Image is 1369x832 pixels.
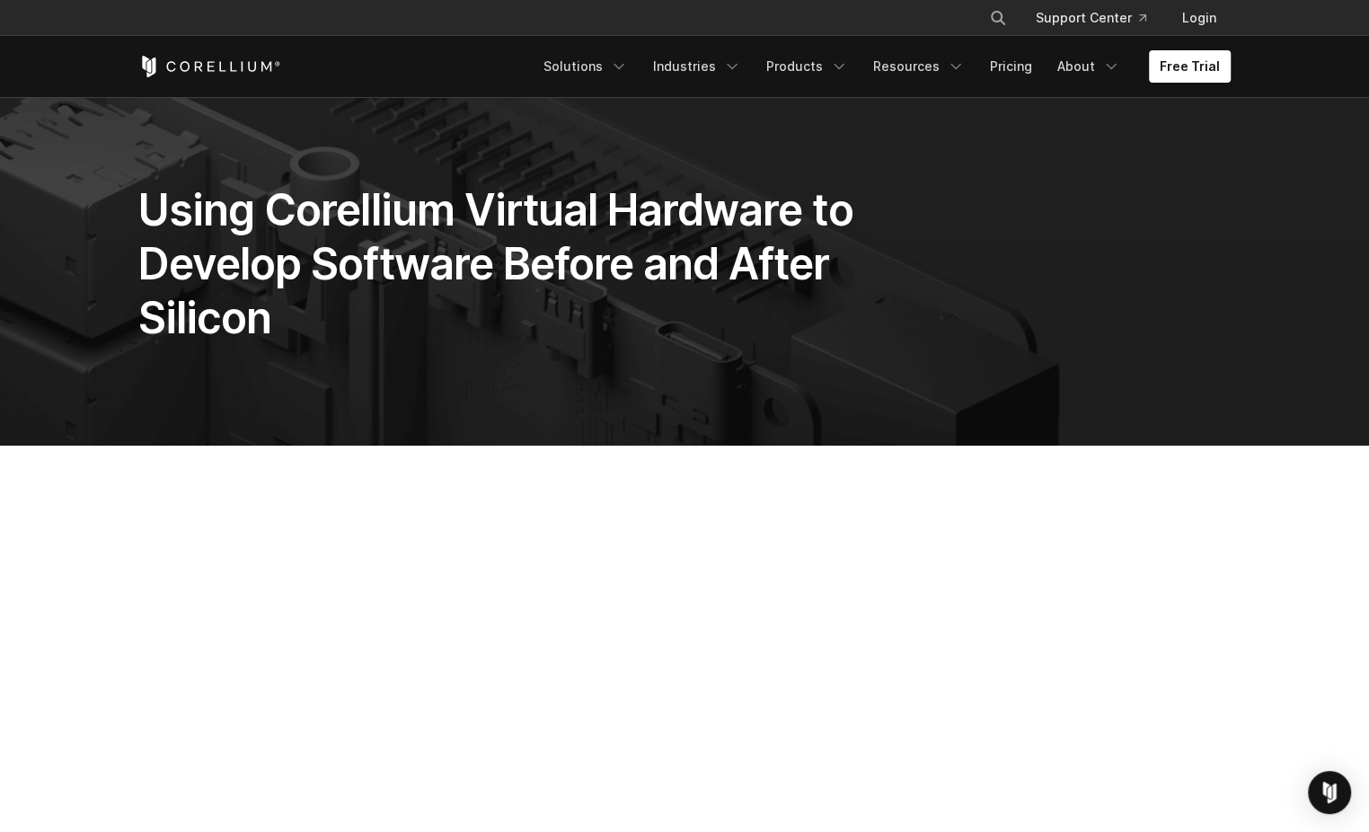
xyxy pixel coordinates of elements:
a: Products [755,50,859,83]
a: Login [1168,2,1231,34]
a: Corellium Home [138,56,281,77]
a: Resources [862,50,976,83]
a: About [1047,50,1131,83]
div: Open Intercom Messenger [1308,771,1351,814]
a: Free Trial [1149,50,1231,83]
a: Solutions [533,50,639,83]
a: Industries [642,50,752,83]
div: Navigation Menu [967,2,1231,34]
a: Support Center [1021,2,1161,34]
button: Search [982,2,1014,34]
h1: Using Corellium Virtual Hardware to Develop Software Before and After Silicon [138,183,854,345]
a: Pricing [979,50,1043,83]
div: Navigation Menu [533,50,1231,83]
